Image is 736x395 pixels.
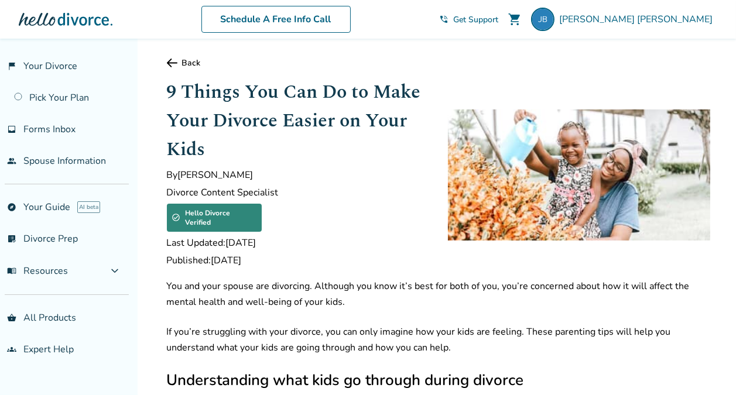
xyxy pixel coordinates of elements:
h1: 9 Things You Can Do to Make Your Divorce Easier on Your Kids [167,78,429,164]
span: expand_more [108,264,122,278]
a: Back [167,57,710,68]
span: menu_book [7,266,16,276]
span: Divorce Content Specialist [167,186,429,199]
span: flag_2 [7,61,16,71]
h2: Understanding what kids go through during divorce [167,370,710,390]
span: inbox [7,125,16,134]
span: list_alt_check [7,234,16,243]
span: Published: [DATE] [167,254,429,267]
a: phone_in_talkGet Support [439,14,498,25]
span: Get Support [453,14,498,25]
p: If you’re struggling with your divorce, you can only imagine how your kids are feeling. These par... [167,324,710,356]
img: jstigliano@scholastic.com [531,8,554,31]
img: mom holding smiling child in greenhouse [448,109,710,241]
span: shopping_cart [508,12,522,26]
span: shopping_basket [7,313,16,322]
a: Schedule A Free Info Call [201,6,351,33]
span: phone_in_talk [439,15,449,24]
span: groups [7,345,16,354]
span: Forms Inbox [23,123,76,136]
p: You and your spouse are divorcing. Although you know it’s best for both of you, you’re concerned ... [167,279,710,310]
span: By [PERSON_NAME] [167,169,429,181]
span: Resources [7,265,68,277]
div: Hello Divorce Verified [167,204,262,232]
span: explore [7,202,16,212]
span: Last Updated: [DATE] [167,236,429,249]
span: [PERSON_NAME] [PERSON_NAME] [559,13,717,26]
span: people [7,156,16,166]
iframe: Chat Widget [677,339,736,395]
span: AI beta [77,201,100,213]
